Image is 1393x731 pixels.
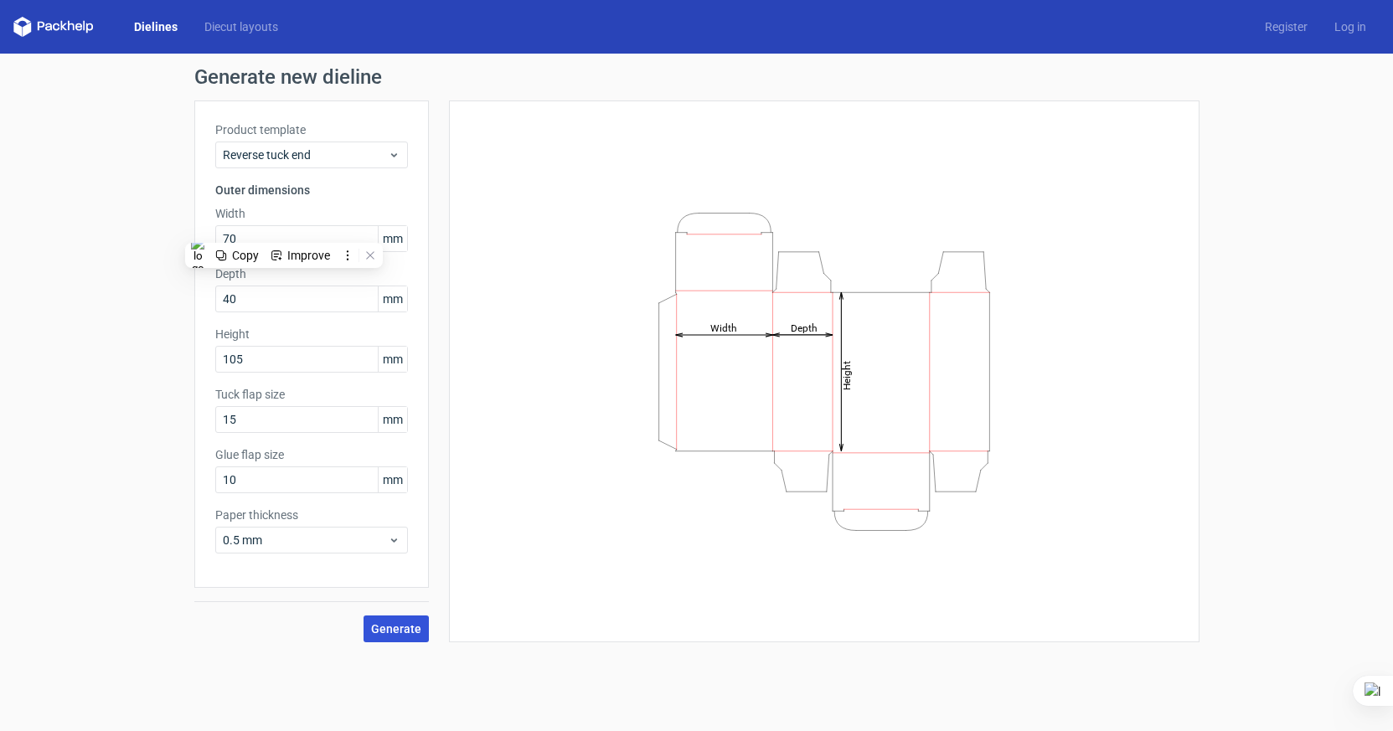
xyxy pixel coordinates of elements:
label: Paper thickness [215,507,408,523]
h1: Generate new dieline [194,67,1200,87]
span: Generate [371,623,421,635]
tspan: Depth [790,322,817,333]
label: Tuck flap size [215,386,408,403]
span: 0.5 mm [223,532,388,548]
a: Dielines [121,18,191,35]
a: Log in [1321,18,1380,35]
label: Product template [215,121,408,138]
label: Width [215,205,408,222]
a: Diecut layouts [191,18,291,35]
span: mm [378,407,407,432]
button: Generate [364,615,429,642]
a: Register [1251,18,1321,35]
span: mm [378,226,407,251]
span: mm [378,286,407,311]
h3: Outer dimensions [215,182,408,198]
tspan: Width [709,322,736,333]
tspan: Height [840,360,852,389]
span: mm [378,347,407,372]
label: Glue flap size [215,446,408,463]
label: Height [215,326,408,342]
label: Depth [215,265,408,282]
span: mm [378,467,407,492]
span: Reverse tuck end [223,147,388,163]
